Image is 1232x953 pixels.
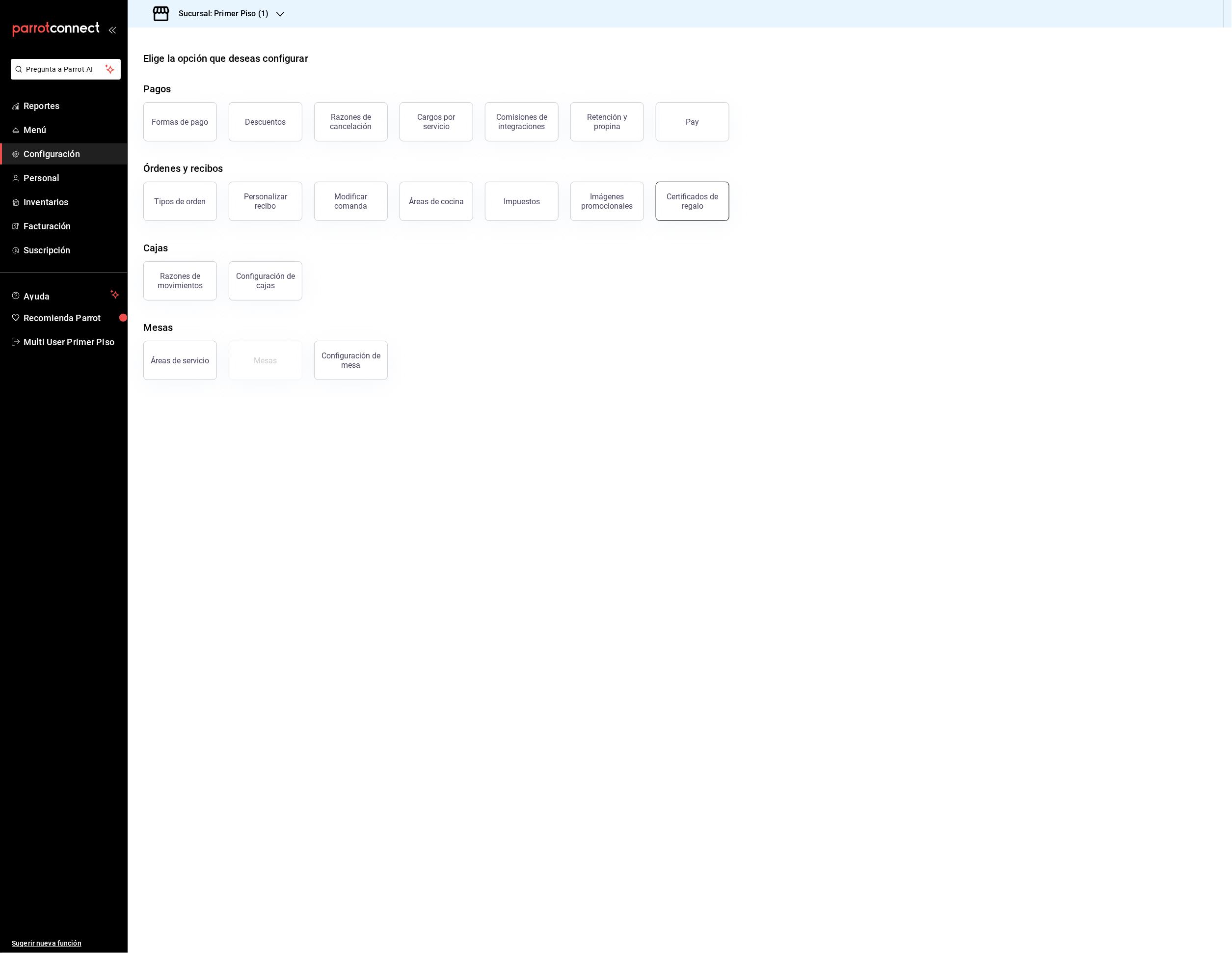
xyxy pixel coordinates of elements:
[577,192,638,211] div: Imágenes promocionales
[24,99,119,112] span: Reportes
[24,171,119,185] span: Personal
[24,244,119,257] span: Suscripción
[314,341,388,380] button: Configuración de mesa
[229,261,302,300] button: Configuración de cajas
[24,335,119,349] span: Multi User Primer Piso
[24,123,119,136] span: Menú
[235,192,296,211] div: Personalizar recibo
[245,117,286,127] div: Descuentos
[143,320,173,335] div: Mesas
[143,241,168,255] div: Cajas
[152,117,209,127] div: Formas de pago
[229,102,302,141] button: Descuentos
[24,147,119,161] span: Configuración
[151,356,210,365] div: Áreas de servicio
[254,356,277,365] div: Mesas
[143,341,217,380] button: Áreas de servicio
[321,112,381,131] div: Razones de cancelación
[143,51,308,66] div: Elige la opción que deseas configurar
[155,197,206,206] div: Tipos de orden
[150,272,211,290] div: Razones de movimientos
[143,261,217,300] button: Razones de movimientos
[171,8,268,20] h3: Sucursal: Primer Piso (1)
[143,161,223,176] div: Órdenes y recibos
[409,197,464,206] div: Áreas de cocina
[143,182,217,221] button: Tipos de orden
[314,182,388,221] button: Modificar comanda
[504,197,540,206] div: Impuestos
[235,272,296,290] div: Configuración de cajas
[570,102,644,141] button: Retención y propina
[24,195,119,209] span: Inventarios
[577,112,638,131] div: Retención y propina
[491,112,552,131] div: Comisiones de integraciones
[400,102,473,141] button: Cargos por servicio
[656,182,729,221] button: Certificados de regalo
[24,219,119,233] span: Facturación
[143,82,171,96] div: Pagos
[662,192,723,211] div: Certificados de regalo
[7,71,121,82] a: Pregunta a Parrot AI
[400,182,473,221] button: Áreas de cocina
[108,26,116,33] button: open_drawer_menu
[12,939,119,949] span: Sugerir nueva función
[406,112,467,131] div: Cargos por servicio
[143,102,217,141] button: Formas de pago
[321,192,381,211] div: Modificar comanda
[686,117,699,127] div: Pay
[24,311,119,325] span: Recomienda Parrot
[229,182,302,221] button: Personalizar recibo
[314,102,388,141] button: Razones de cancelación
[321,351,381,370] div: Configuración de mesa
[229,341,302,380] button: Mesas
[485,182,559,221] button: Impuestos
[27,64,106,75] span: Pregunta a Parrot AI
[11,59,121,80] button: Pregunta a Parrot AI
[24,289,107,300] span: Ayuda
[485,102,559,141] button: Comisiones de integraciones
[656,102,729,141] button: Pay
[570,182,644,221] button: Imágenes promocionales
